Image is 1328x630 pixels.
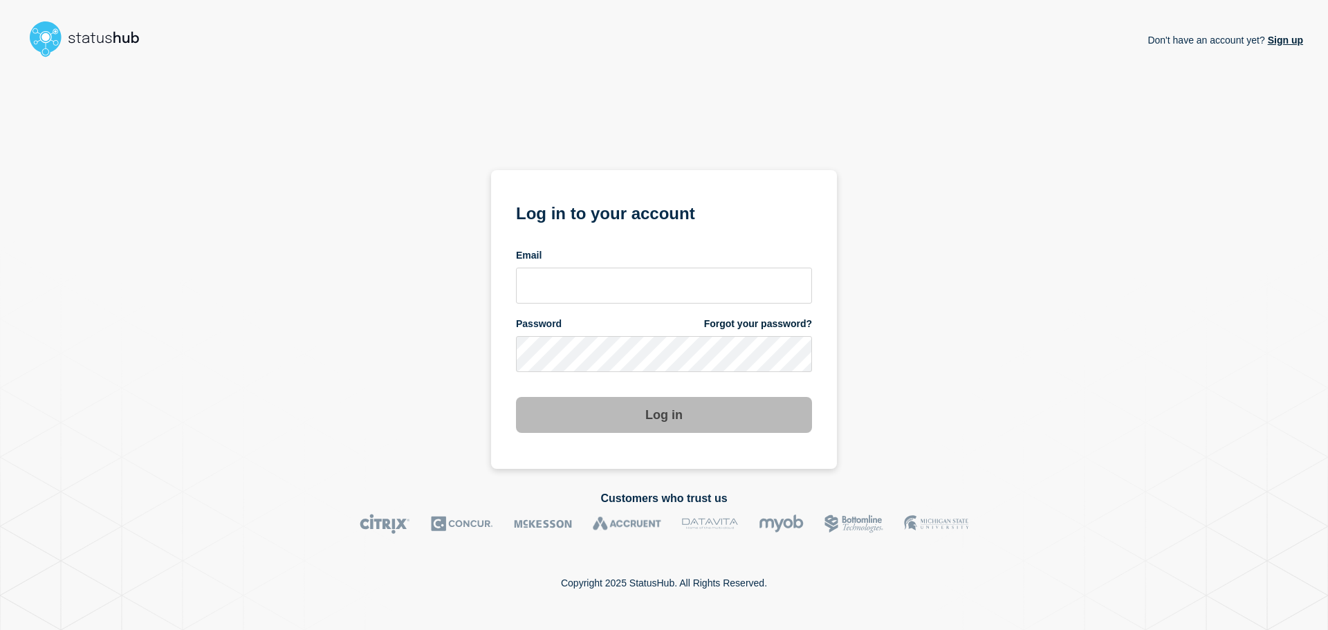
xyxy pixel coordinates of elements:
[682,514,738,534] img: DataVita logo
[1265,35,1303,46] a: Sign up
[561,577,767,589] p: Copyright 2025 StatusHub. All Rights Reserved.
[516,317,562,331] span: Password
[904,514,968,534] img: MSU logo
[593,514,661,534] img: Accruent logo
[516,336,812,372] input: password input
[360,514,410,534] img: Citrix logo
[431,514,493,534] img: Concur logo
[824,514,883,534] img: Bottomline logo
[516,199,812,225] h1: Log in to your account
[704,317,812,331] a: Forgot your password?
[516,268,812,304] input: email input
[516,397,812,433] button: Log in
[514,514,572,534] img: McKesson logo
[1147,24,1303,57] p: Don't have an account yet?
[516,249,542,262] span: Email
[25,492,1303,505] h2: Customers who trust us
[25,17,156,61] img: StatusHub logo
[759,514,804,534] img: myob logo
